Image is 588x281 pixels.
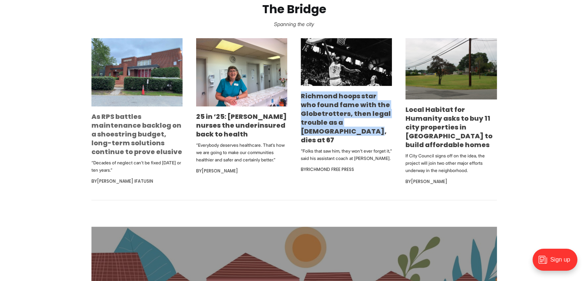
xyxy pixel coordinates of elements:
[405,152,497,174] p: If City Council signs off on the idea, the project will join two other major efforts underway in ...
[301,91,391,145] a: Richmond hoops star who found fame with the Globetrotters, then legal trouble as a [DEMOGRAPHIC_D...
[196,38,287,106] img: 25 in ’25: Marilyn Metzler nurses the underinsured back to health
[91,177,183,186] div: By
[405,38,497,99] img: Local Habitat for Humanity asks to buy 11 city properties in Northside to build affordable homes
[12,19,576,29] p: Spanning the city
[411,178,447,185] a: [PERSON_NAME]
[301,147,392,162] p: "Folks that saw him, they won't ever forget it," said his assistant coach at [PERSON_NAME].
[405,177,497,186] div: By
[196,142,287,164] p: “Everybody deserves healthcare. That’s how we are going to make our communities healthier and saf...
[202,168,238,174] a: [PERSON_NAME]
[196,112,287,139] a: 25 in ’25: [PERSON_NAME] nurses the underinsured back to health
[306,166,354,172] a: Richmond Free Press
[12,3,576,16] h2: The Bridge
[301,165,392,174] div: By
[91,38,183,106] img: As RPS battles maintenance backlog on a shoestring budget, long-term solutions continue to prove ...
[91,112,182,156] a: As RPS battles maintenance backlog on a shoestring budget, long-term solutions continue to prove ...
[91,159,183,174] p: “Decades of neglect can’t be fixed [DATE] or ten years.”
[301,38,392,86] img: Richmond hoops star who found fame with the Globetrotters, then legal trouble as a pastor, dies a...
[405,105,493,149] a: Local Habitat for Humanity asks to buy 11 city properties in [GEOGRAPHIC_DATA] to build affordabl...
[97,178,153,184] a: [PERSON_NAME] Ifatusin
[196,167,287,175] div: By
[526,245,588,281] iframe: portal-trigger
